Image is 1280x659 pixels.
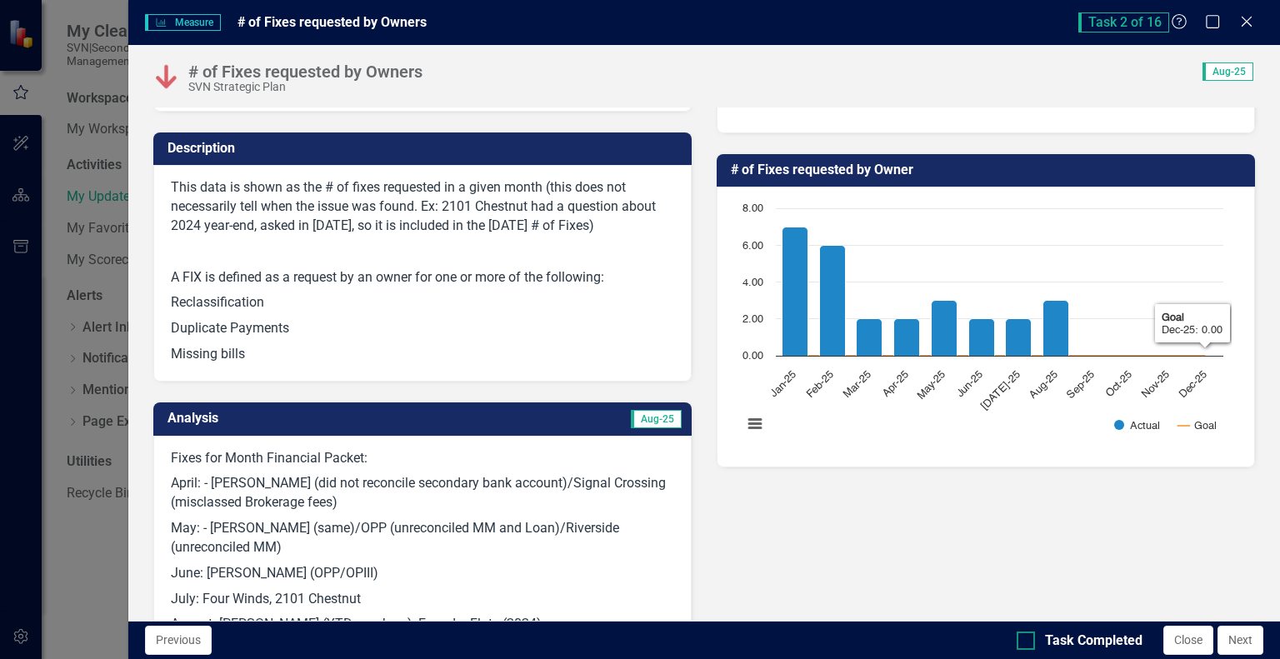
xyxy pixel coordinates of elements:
[782,227,807,357] path: Jan-25, 7. Actual.
[167,411,422,426] h3: Analysis
[731,162,1247,177] h3: # of Fixes requested by Owner
[237,14,427,30] span: # of Fixes requested by Owners
[1201,352,1207,359] path: Dec-25, 0. Goal.
[743,412,767,436] button: View chart menu, Chart
[171,342,674,364] p: Missing bills
[791,352,1207,359] g: Goal, series 2 of 2. Line with 12 data points.
[1140,369,1171,400] text: Nov-25
[931,301,957,357] path: May-25, 3. Actual.
[171,612,674,634] p: August: [PERSON_NAME] (YTD numbers), Foundry Flats (2024)
[188,62,422,81] div: # of Fixes requested by Owners
[842,369,872,400] text: Mar-25
[742,203,763,214] text: 8.00
[171,316,674,342] p: Duplicate Payments
[742,351,763,362] text: 0.00
[1065,369,1097,401] text: Sep-25
[804,369,835,400] text: Feb-25
[856,319,882,357] path: Mar-25, 2. Actual.
[171,290,674,316] p: Reclassification
[734,200,1232,450] svg: Interactive chart
[893,319,919,357] path: Apr-25, 2. Actual.
[1177,369,1208,400] text: Dec-25
[631,410,682,428] span: Aug-25
[171,516,674,561] p: May: - [PERSON_NAME] (same)/OPP (unreconciled MM and Loan)/Riverside (unreconciled MM)
[1027,369,1059,401] text: Aug-25
[1042,301,1068,357] path: Aug-25, 3. Actual.
[880,369,910,399] text: Apr-25
[1078,12,1169,32] span: Task 2 of 16
[171,265,674,291] p: A FIX is defined as a request by an owner for one or more of the following:
[1114,419,1160,432] button: Show Actual
[1163,626,1213,655] button: Close
[171,561,674,587] p: June: [PERSON_NAME] (OPP/OPIII)
[819,246,845,357] path: Feb-25, 6. Actual.
[167,141,683,156] h3: Description
[742,314,763,325] text: 2.00
[145,14,221,31] span: Measure
[171,587,674,612] p: July: Four Winds, 2101 Chestnut
[742,277,763,288] text: 4.00
[1104,369,1134,399] text: Oct-25
[1005,319,1031,357] path: Jul-25, 2. Actual.
[171,449,674,472] p: Fixes for Month Financial Packet:
[915,369,947,402] text: May-25
[171,471,674,516] p: April: - [PERSON_NAME] (did not reconcile secondary bank account)/Signal Crossing (misclassed Bro...
[734,200,1237,450] div: Chart. Highcharts interactive chart.
[171,178,674,239] p: This data is shown as the # of fixes requested in a given month (this does not necessarily tell w...
[1177,419,1217,432] button: Show Goal
[979,369,1022,412] text: [DATE]-25
[1202,62,1253,81] span: Aug-25
[153,63,180,90] img: Below Plan
[188,81,422,93] div: SVN Strategic Plan
[782,208,1205,357] g: Actual, series 1 of 2. Bar series with 12 bars.
[1045,632,1142,651] div: Task Completed
[742,241,763,252] text: 6.00
[968,319,994,357] path: Jun-25, 2. Actual.
[955,369,985,399] text: Jun-25
[1217,626,1263,655] button: Next
[768,369,798,399] text: Jan-25
[145,626,212,655] button: Previous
